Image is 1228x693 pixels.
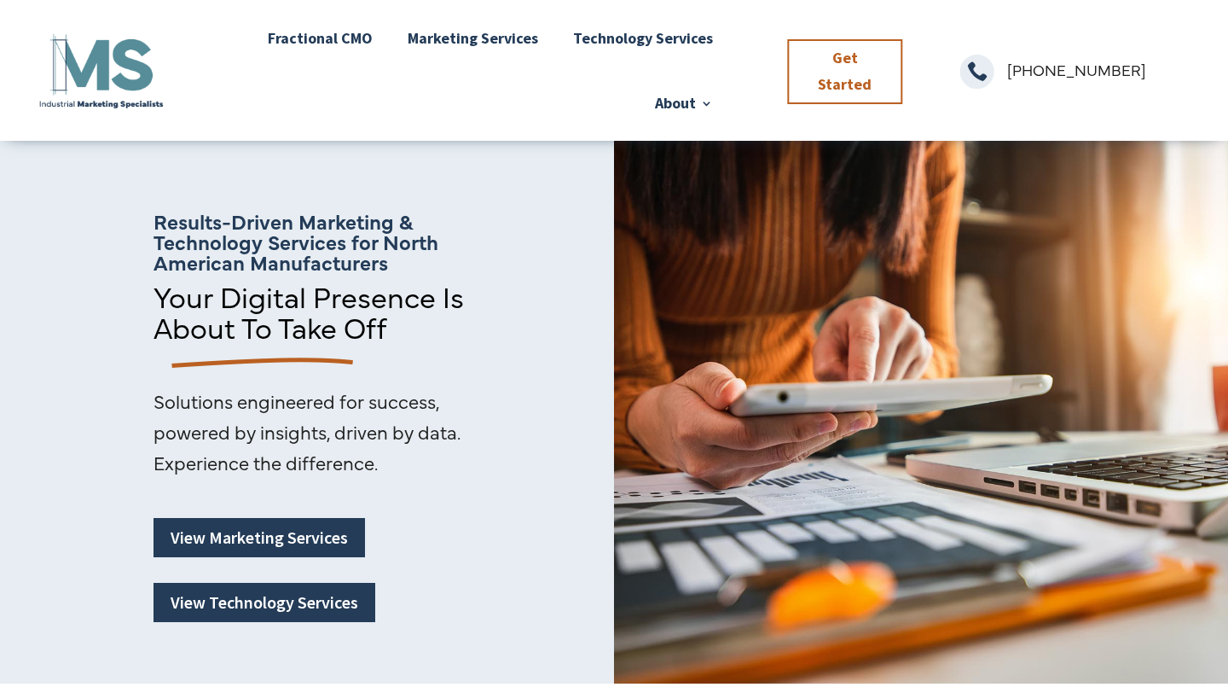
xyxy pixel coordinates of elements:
[268,6,373,71] a: Fractional CMO
[153,386,514,478] p: Solutions engineered for success, powered by insights, driven by data. Experience the difference.
[408,6,538,71] a: Marketing Services
[153,342,360,386] img: underline
[573,6,713,71] a: Technology Services
[960,55,994,89] span: 
[655,71,713,136] a: About
[787,39,902,104] a: Get Started
[153,583,375,622] a: View Technology Services
[1007,55,1191,85] p: [PHONE_NUMBER]
[153,281,523,342] p: Your Digital Presence Is About To Take Off
[153,518,365,557] a: View Marketing Services
[153,211,523,281] h5: Results-Driven Marketing & Technology Services for North American Manufacturers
